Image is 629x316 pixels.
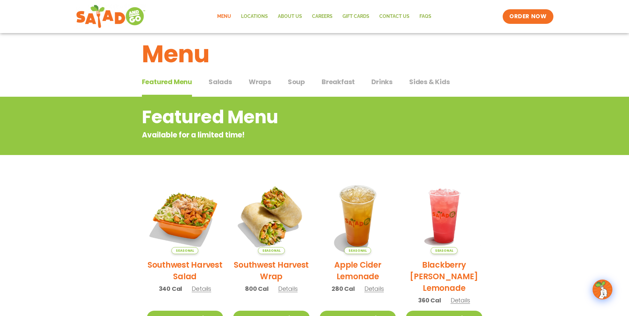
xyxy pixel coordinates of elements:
[142,104,434,131] h2: Featured Menu
[142,130,434,140] p: Available for a limited time!
[212,9,436,24] nav: Menu
[509,13,546,21] span: ORDER NOW
[209,77,232,87] span: Salads
[593,280,612,299] img: wpChatIcon
[418,296,441,305] span: 360 Cal
[147,178,223,254] img: Product photo for Southwest Harvest Salad
[409,77,450,87] span: Sides & Kids
[278,285,298,293] span: Details
[406,178,482,254] img: Product photo for Blackberry Bramble Lemonade
[371,77,393,87] span: Drinks
[258,247,285,254] span: Seasonal
[332,284,355,293] span: 280 Cal
[320,259,396,282] h2: Apple Cider Lemonade
[344,247,371,254] span: Seasonal
[364,285,384,293] span: Details
[233,259,310,282] h2: Southwest Harvest Wrap
[406,259,482,294] h2: Blackberry [PERSON_NAME] Lemonade
[288,77,305,87] span: Soup
[245,284,269,293] span: 800 Cal
[212,9,236,24] a: Menu
[503,9,553,24] a: ORDER NOW
[147,259,223,282] h2: Southwest Harvest Salad
[414,9,436,24] a: FAQs
[431,247,458,254] span: Seasonal
[76,3,146,30] img: new-SAG-logo-768×292
[338,9,374,24] a: GIFT CARDS
[142,36,487,72] h1: Menu
[236,9,273,24] a: Locations
[142,75,487,97] div: Tabbed content
[171,247,198,254] span: Seasonal
[374,9,414,24] a: Contact Us
[320,178,396,254] img: Product photo for Apple Cider Lemonade
[322,77,355,87] span: Breakfast
[233,178,310,254] img: Product photo for Southwest Harvest Wrap
[249,77,271,87] span: Wraps
[192,285,211,293] span: Details
[451,296,470,304] span: Details
[159,284,182,293] span: 340 Cal
[273,9,307,24] a: About Us
[142,77,192,87] span: Featured Menu
[307,9,338,24] a: Careers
